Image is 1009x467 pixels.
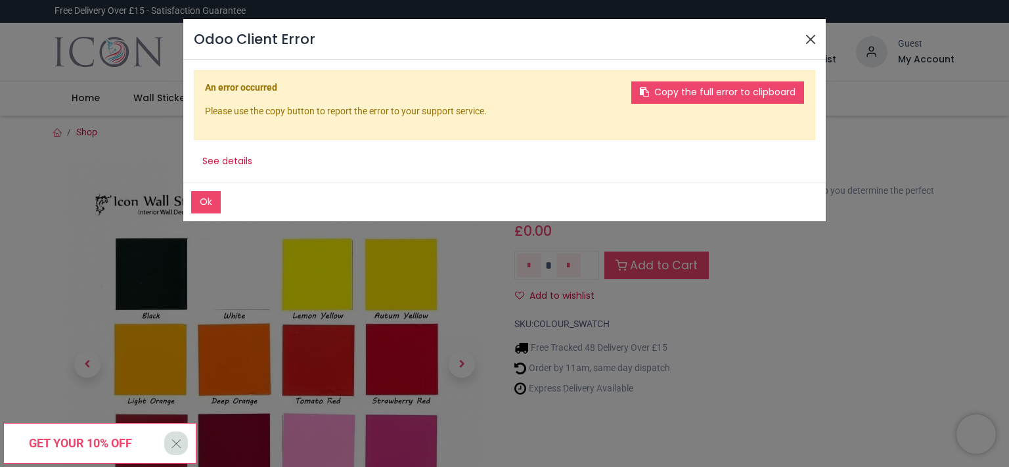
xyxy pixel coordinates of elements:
button: Close [801,30,820,49]
button: Ok [191,191,221,213]
b: An error occurred [205,82,277,93]
button: See details [194,150,261,173]
button: Copy the full error to clipboard [631,81,804,104]
iframe: Brevo live chat [956,414,996,454]
h4: Odoo Client Error [194,30,315,49]
p: Please use the copy button to report the error to your support service. [205,105,804,118]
